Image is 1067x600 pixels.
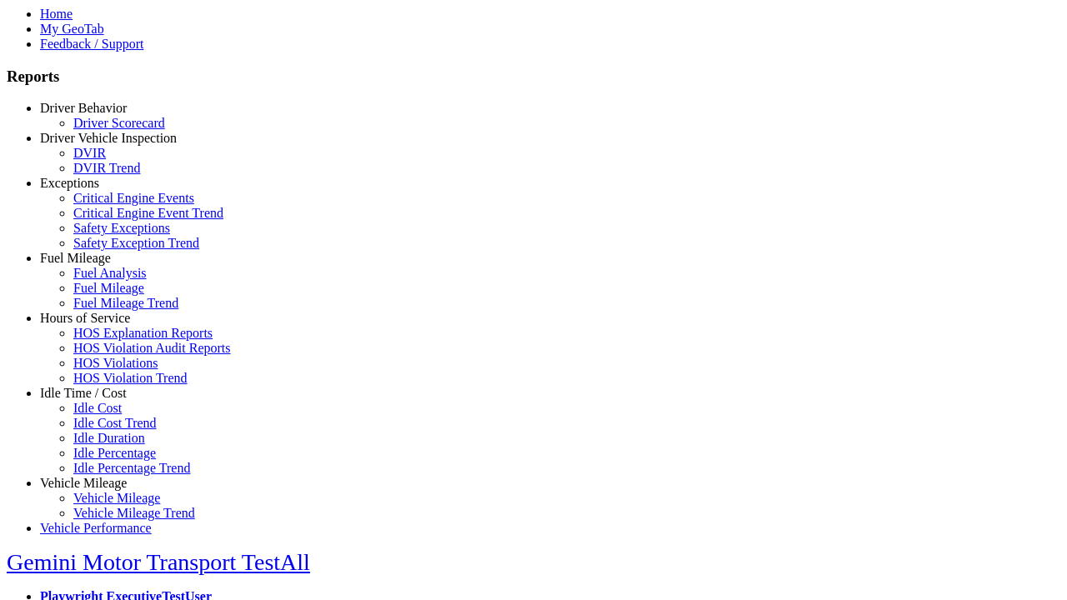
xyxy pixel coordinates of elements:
a: My GeoTab [40,22,104,36]
h3: Reports [7,67,1060,86]
a: HOS Violations [73,356,158,370]
a: Idle Duration [73,431,145,445]
a: DVIR Trend [73,161,140,175]
a: Driver Vehicle Inspection [40,131,177,145]
a: Safety Exception Trend [73,236,199,250]
a: Exceptions [40,176,99,190]
a: Critical Engine Event Trend [73,206,223,220]
a: Vehicle Mileage [40,476,127,490]
a: Fuel Mileage [73,281,144,295]
a: HOS Violation Audit Reports [73,341,231,355]
a: Hours of Service [40,311,130,325]
a: Critical Engine Events [73,191,194,205]
a: Fuel Analysis [73,266,147,280]
a: Vehicle Mileage [73,491,160,505]
a: Driver Behavior [40,101,127,115]
a: Idle Cost [73,401,122,415]
a: Idle Time / Cost [40,386,127,400]
a: HOS Explanation Reports [73,326,213,340]
a: HOS Violation Trend [73,371,188,385]
a: Fuel Mileage [40,251,111,265]
a: Fuel Mileage Trend [73,296,178,310]
a: Feedback / Support [40,37,143,51]
a: DVIR [73,146,106,160]
a: Vehicle Mileage Trend [73,506,195,520]
a: Idle Percentage [73,446,156,460]
a: Idle Cost Trend [73,416,157,430]
a: Idle Percentage Trend [73,461,190,475]
a: Driver Scorecard [73,116,165,130]
a: Safety Exceptions [73,221,170,235]
a: Vehicle Performance [40,521,152,535]
a: Home [40,7,73,21]
a: Gemini Motor Transport TestAll [7,549,310,575]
